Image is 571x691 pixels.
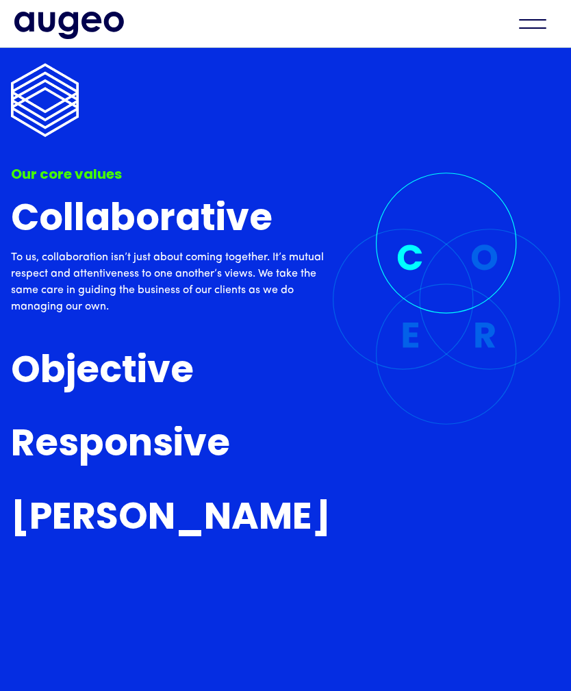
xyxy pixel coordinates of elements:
[11,499,331,539] h3: [PERSON_NAME]
[14,12,124,39] a: home
[509,9,557,39] div: menu
[14,12,124,39] img: Augeo's full logo in midnight blue.
[11,200,272,240] h3: Collaborative
[11,425,333,470] a: Responsive
[11,200,333,323] a: CollaborativeTo us, collaboration isn’t just about coming together. It’s mutual respect and atten...
[11,164,122,185] div: Our core values
[11,352,333,397] a: Objective
[11,425,230,466] h3: Responsive
[11,352,194,392] h3: Objective
[11,249,333,315] p: To us, collaboration isn’t just about coming together. It’s mutual respect and attentiveness to o...
[11,499,333,543] a: [PERSON_NAME]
